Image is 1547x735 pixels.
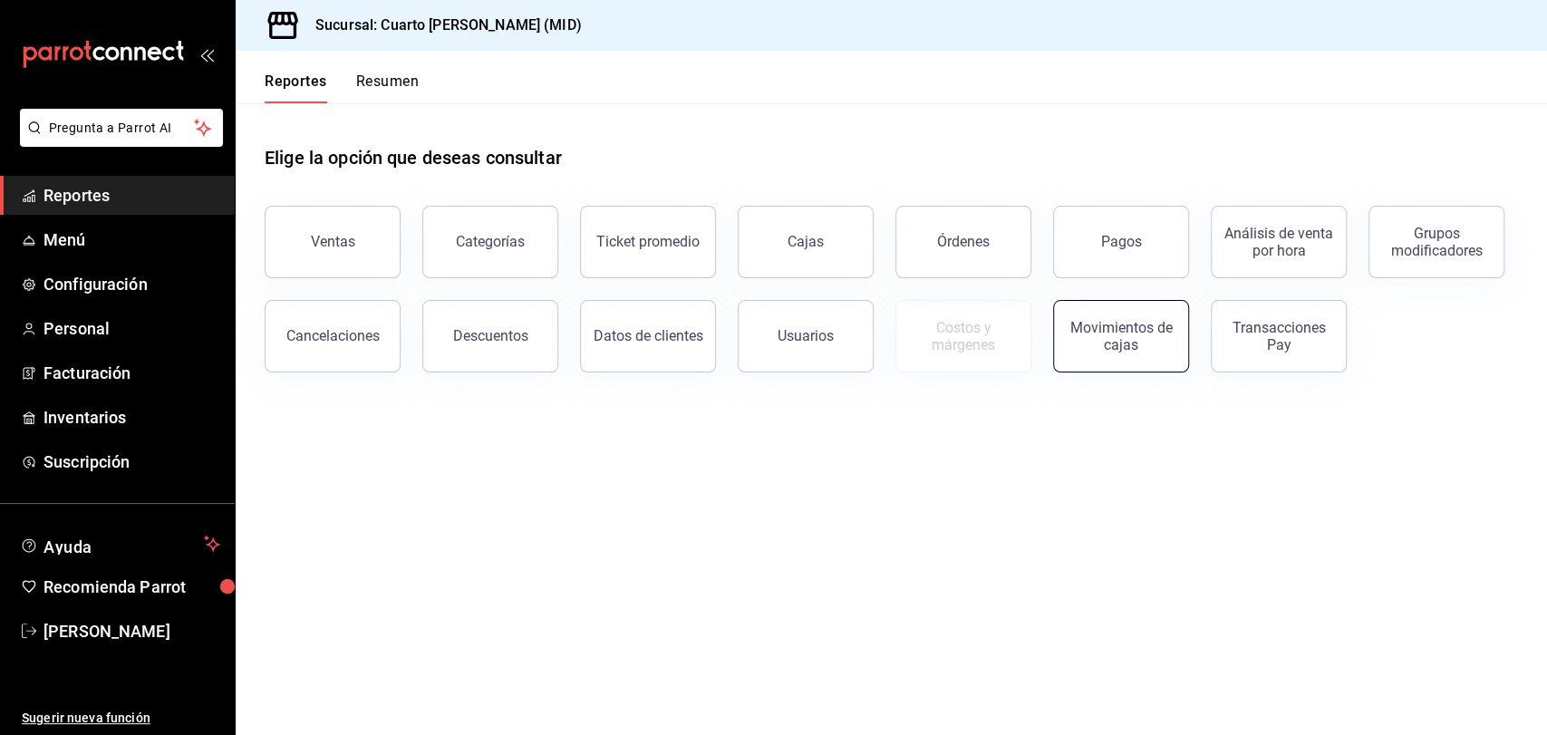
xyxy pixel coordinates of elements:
[199,47,214,62] button: open_drawer_menu
[44,575,220,599] span: Recomienda Parrot
[265,144,562,171] h1: Elige la opción que deseas consultar
[1211,206,1347,278] button: Análisis de venta por hora
[1065,319,1177,353] div: Movimientos de cajas
[1211,300,1347,372] button: Transacciones Pay
[895,206,1031,278] button: Órdenes
[44,183,220,208] span: Reportes
[937,233,990,250] div: Órdenes
[1101,233,1142,250] div: Pagos
[456,233,525,250] div: Categorías
[1380,225,1493,259] div: Grupos modificadores
[265,300,401,372] button: Cancelaciones
[44,533,197,555] span: Ayuda
[265,73,419,103] div: navigation tabs
[1053,206,1189,278] button: Pagos
[301,15,582,36] h3: Sucursal: Cuarto [PERSON_NAME] (MID)
[422,300,558,372] button: Descuentos
[778,327,834,344] div: Usuarios
[20,109,223,147] button: Pregunta a Parrot AI
[265,206,401,278] button: Ventas
[895,300,1031,372] button: Contrata inventarios para ver este reporte
[311,233,355,250] div: Ventas
[1223,225,1335,259] div: Análisis de venta por hora
[1368,206,1504,278] button: Grupos modificadores
[580,300,716,372] button: Datos de clientes
[44,619,220,643] span: [PERSON_NAME]
[44,227,220,252] span: Menú
[44,450,220,474] span: Suscripción
[907,319,1020,353] div: Costos y márgenes
[265,73,327,103] button: Reportes
[49,119,195,138] span: Pregunta a Parrot AI
[356,73,419,103] button: Resumen
[596,233,700,250] div: Ticket promedio
[13,131,223,150] a: Pregunta a Parrot AI
[44,272,220,296] span: Configuración
[286,327,380,344] div: Cancelaciones
[44,316,220,341] span: Personal
[594,327,703,344] div: Datos de clientes
[788,231,825,253] div: Cajas
[738,300,874,372] button: Usuarios
[453,327,528,344] div: Descuentos
[580,206,716,278] button: Ticket promedio
[44,405,220,430] span: Inventarios
[1223,319,1335,353] div: Transacciones Pay
[22,709,220,728] span: Sugerir nueva función
[738,206,874,278] a: Cajas
[1053,300,1189,372] button: Movimientos de cajas
[44,361,220,385] span: Facturación
[422,206,558,278] button: Categorías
